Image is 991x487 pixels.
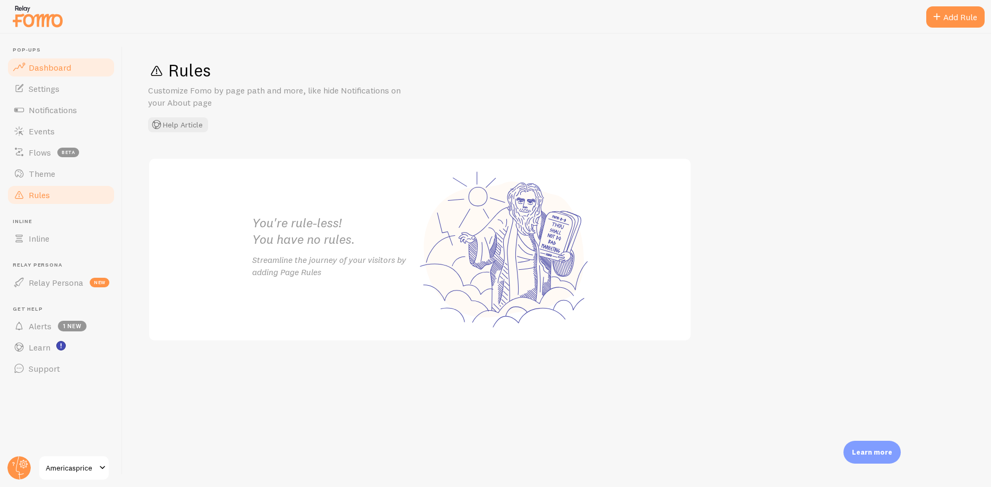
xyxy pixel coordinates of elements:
span: Inline [29,233,49,244]
span: Events [29,126,55,136]
a: Settings [6,78,116,99]
span: Inline [13,218,116,225]
a: Notifications [6,99,116,121]
a: Americasprice [38,455,110,481]
p: Customize Fomo by page path and more, like hide Notifications on your About page [148,84,403,109]
span: Settings [29,83,59,94]
span: Americasprice [46,462,96,474]
a: Alerts 1 new [6,315,116,337]
span: Dashboard [29,62,71,73]
a: Theme [6,163,116,184]
span: Support [29,363,60,374]
a: Events [6,121,116,142]
span: Relay Persona [13,262,116,269]
p: Learn more [852,447,892,457]
span: beta [57,148,79,157]
span: Alerts [29,321,51,331]
button: Help Article [148,117,208,132]
span: Relay Persona [29,277,83,288]
img: fomo-relay-logo-orange.svg [11,3,64,30]
span: Flows [29,147,51,158]
span: new [90,278,109,287]
a: Dashboard [6,57,116,78]
a: Learn [6,337,116,358]
span: Learn [29,342,50,353]
a: Relay Persona new [6,272,116,293]
h1: Rules [148,59,966,81]
span: Get Help [13,306,116,313]
a: Rules [6,184,116,206]
span: Pop-ups [13,47,116,54]
div: Learn more [843,441,901,464]
a: Inline [6,228,116,249]
a: Support [6,358,116,379]
span: Notifications [29,105,77,115]
p: Streamline the journey of your visitors by adding Page Rules [252,254,420,278]
span: Rules [29,190,50,200]
span: Theme [29,168,55,179]
h2: You're rule-less! You have no rules. [252,215,420,247]
span: 1 new [58,321,87,331]
a: Flows beta [6,142,116,163]
svg: <p>Watch New Feature Tutorials!</p> [56,341,66,351]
